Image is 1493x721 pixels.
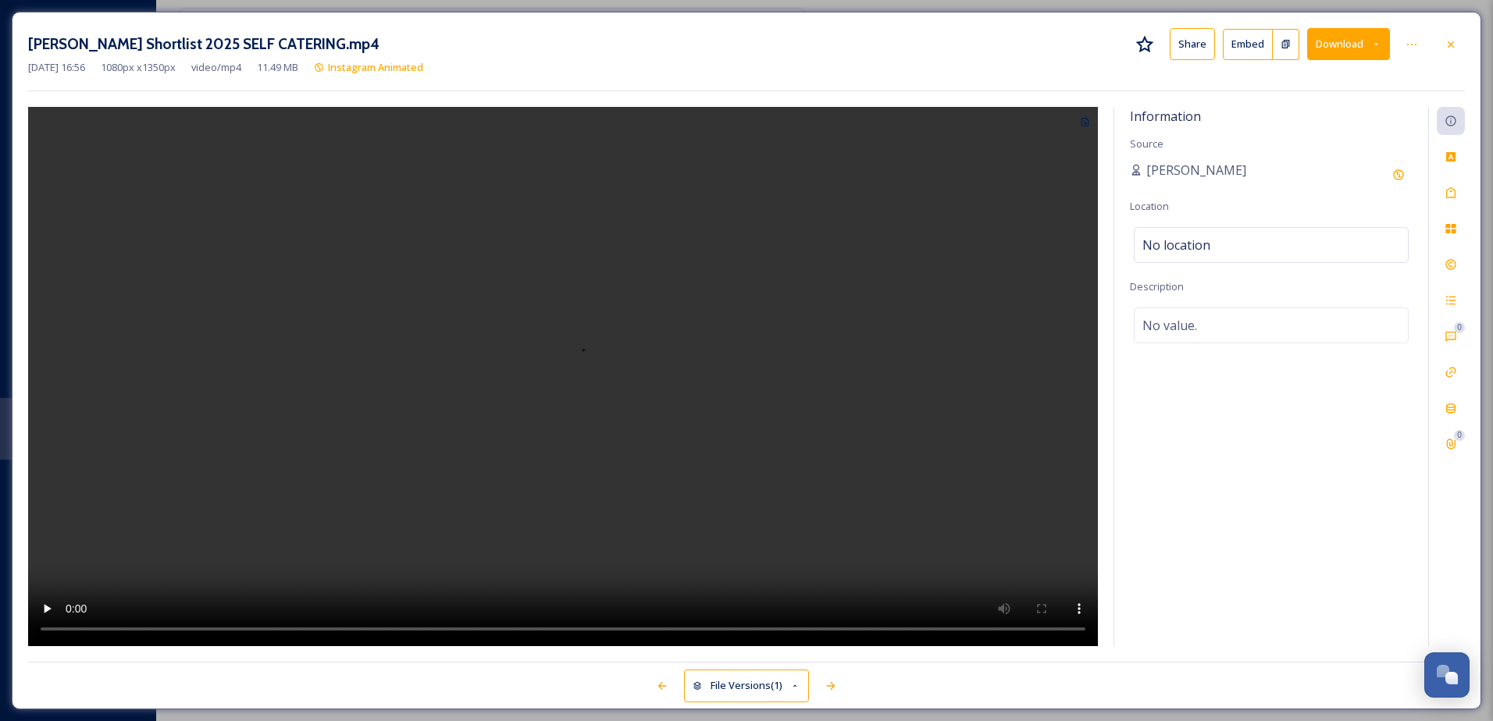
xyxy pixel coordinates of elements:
span: Description [1130,279,1184,293]
div: 0 [1454,430,1465,441]
span: Location [1130,199,1169,213]
span: video/mp4 [191,60,241,75]
span: 1080 px x 1350 px [101,60,176,75]
button: Embed [1223,29,1273,60]
span: Information [1130,108,1201,125]
span: No location [1142,236,1210,254]
button: File Versions(1) [684,669,809,701]
button: Share [1170,28,1215,60]
span: Instagram Animated [328,60,423,74]
span: 11.49 MB [257,60,298,75]
div: 0 [1454,322,1465,333]
span: No value. [1142,316,1197,335]
h3: [PERSON_NAME] Shortlist 2025 SELF CATERING.mp4 [28,33,379,55]
button: Download [1307,28,1390,60]
button: Open Chat [1424,652,1470,698]
span: [PERSON_NAME] [1146,161,1246,179]
span: [DATE] 16:56 [28,60,85,75]
span: Source [1130,137,1163,151]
